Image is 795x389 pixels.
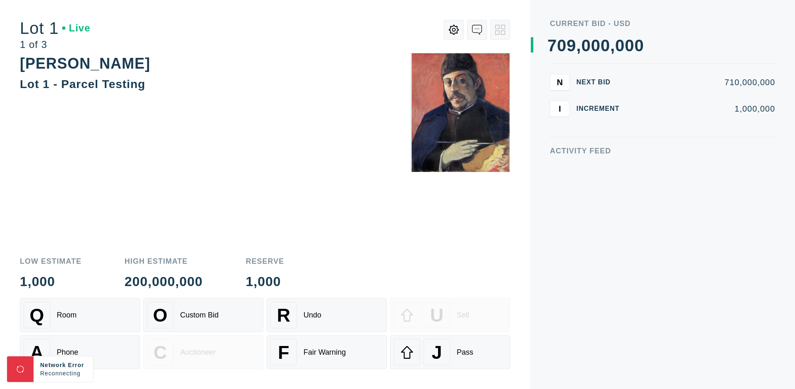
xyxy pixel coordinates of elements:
[304,348,346,357] div: Fair Warning
[550,100,570,117] button: I
[267,298,387,332] button: RUndo
[20,258,82,265] div: Low Estimate
[567,37,576,54] div: 9
[304,311,321,320] div: Undo
[625,37,634,54] div: 0
[20,275,82,288] div: 1,000
[267,335,387,369] button: FFair Warning
[143,335,263,369] button: CAuctioneer
[576,37,581,203] div: ,
[610,37,615,203] div: ,
[125,258,203,265] div: High Estimate
[600,37,610,54] div: 0
[62,23,90,33] div: Live
[576,79,626,86] div: Next Bid
[591,37,600,54] div: 0
[246,258,284,265] div: Reserve
[278,342,289,363] span: F
[20,40,90,50] div: 1 of 3
[633,78,775,86] div: 710,000,000
[180,311,219,320] div: Custom Bid
[40,369,87,377] div: Reconnecting
[57,348,78,357] div: Phone
[40,361,87,369] div: Network Error
[550,20,775,27] div: Current Bid - USD
[550,147,775,155] div: Activity Feed
[153,305,168,326] span: O
[634,37,644,54] div: 0
[390,298,510,332] button: USell
[557,77,563,87] span: N
[20,20,90,36] div: Lot 1
[57,311,77,320] div: Room
[576,105,626,112] div: Increment
[557,37,566,54] div: 0
[430,305,443,326] span: U
[547,37,557,54] div: 7
[457,311,469,320] div: Sell
[581,37,591,54] div: 0
[390,335,510,369] button: JPass
[154,342,167,363] span: C
[246,275,284,288] div: 1,000
[550,74,570,91] button: N
[125,275,203,288] div: 200,000,000
[633,105,775,113] div: 1,000,000
[20,298,140,332] button: QRoom
[20,78,145,91] div: Lot 1 - Parcel Testing
[20,335,140,369] button: APhone
[559,104,561,113] span: I
[431,342,442,363] span: J
[30,305,44,326] span: Q
[180,348,216,357] div: Auctioneer
[457,348,473,357] div: Pass
[143,298,263,332] button: OCustom Bid
[30,342,43,363] span: A
[615,37,625,54] div: 0
[277,305,290,326] span: R
[20,55,150,72] div: [PERSON_NAME]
